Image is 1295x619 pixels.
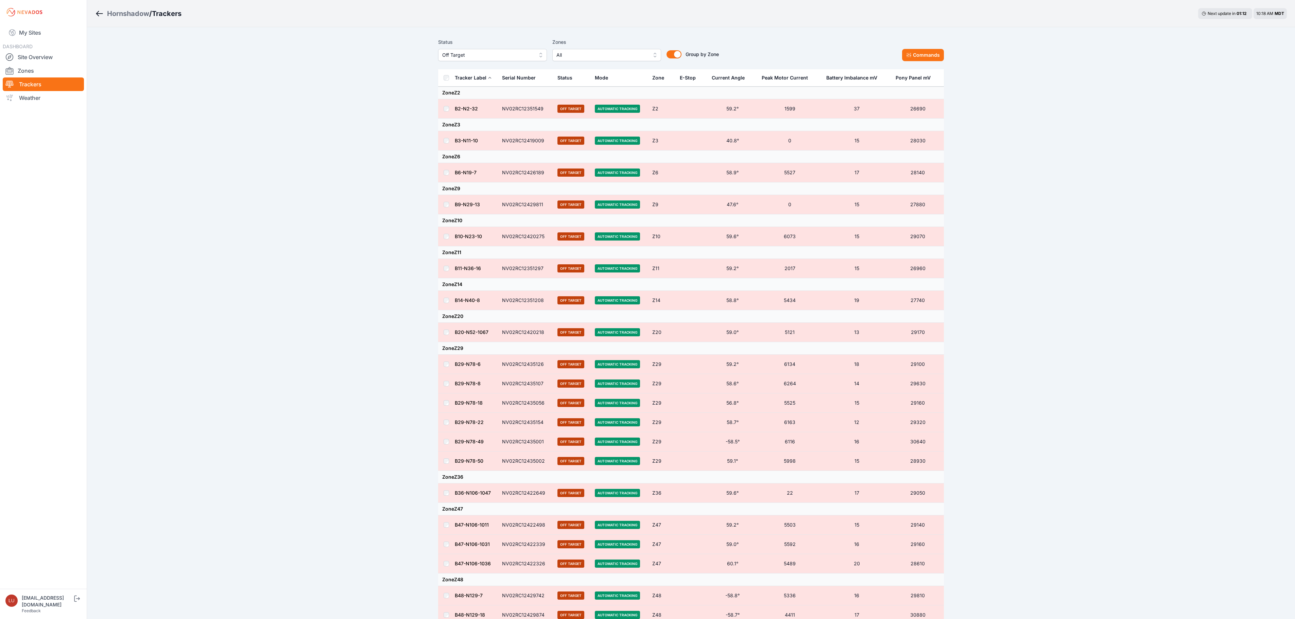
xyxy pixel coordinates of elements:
button: All [552,49,661,61]
td: Z11 [648,259,676,278]
td: 5998 [758,452,822,471]
button: Mode [595,70,614,86]
span: Off Target [557,418,584,426]
button: Commands [902,49,944,61]
td: 30640 [892,432,944,452]
a: B6-N19-7 [455,170,477,175]
td: NV02RC12419009 [498,131,553,151]
td: Z29 [648,413,676,432]
a: B2-N2-32 [455,106,478,111]
span: Automatic Tracking [595,540,640,548]
td: Z48 [648,586,676,605]
td: Zone Z9 [438,182,944,195]
td: NV02RC12435001 [498,432,553,452]
div: 01 : 12 [1237,11,1249,16]
span: Automatic Tracking [595,232,640,241]
button: Pony Panel mV [896,70,936,86]
td: Zone Z36 [438,471,944,483]
td: NV02RC12435126 [498,355,553,374]
td: 29160 [892,393,944,413]
span: Automatic Tracking [595,489,640,497]
span: Off Target [557,105,584,113]
div: Zone [652,74,664,81]
td: 28930 [892,452,944,471]
td: -58.5° [708,432,758,452]
td: 14 [822,374,892,393]
td: 16 [822,432,892,452]
td: 5592 [758,535,822,554]
td: 5525 [758,393,822,413]
td: 1599 [758,99,822,119]
td: 58.7° [708,413,758,432]
td: 20 [822,554,892,573]
td: Zone Z14 [438,278,944,291]
td: 59.2° [708,99,758,119]
td: NV02RC12420275 [498,227,553,246]
td: 58.8° [708,291,758,310]
td: 59.6° [708,227,758,246]
label: Zones [552,38,661,46]
td: Z29 [648,374,676,393]
span: Off Target [442,51,533,59]
td: 18 [822,355,892,374]
span: Off Target [557,611,584,619]
a: B11-N36-16 [455,265,481,271]
td: 15 [822,195,892,214]
td: 29320 [892,413,944,432]
span: Off Target [557,591,584,600]
span: Automatic Tracking [595,328,640,336]
span: Off Target [557,200,584,209]
td: 27880 [892,195,944,214]
div: Serial Number [502,74,536,81]
td: Z47 [648,535,676,554]
td: 27740 [892,291,944,310]
td: 40.8° [708,131,758,151]
a: B48-N129-7 [455,593,483,598]
td: 6134 [758,355,822,374]
td: 22 [758,483,822,503]
td: Z47 [648,515,676,535]
span: Off Target [557,379,584,388]
a: Site Overview [3,50,84,64]
span: Automatic Tracking [595,137,640,145]
div: Tracker Label [455,74,486,81]
a: B47-N106-1031 [455,541,490,547]
span: Automatic Tracking [595,457,640,465]
span: Off Target [557,540,584,548]
td: 26960 [892,259,944,278]
a: B29-N78-22 [455,419,484,425]
td: 17 [822,163,892,182]
span: Automatic Tracking [595,296,640,304]
span: Off Target [557,521,584,529]
a: My Sites [3,24,84,41]
a: Feedback [22,608,41,613]
h3: Trackers [152,9,182,18]
td: Zone Z10 [438,214,944,227]
span: Off Target [557,489,584,497]
td: NV02RC12422339 [498,535,553,554]
td: NV02RC12429742 [498,586,553,605]
td: 19 [822,291,892,310]
td: NV02RC12422649 [498,483,553,503]
td: Z10 [648,227,676,246]
td: 15 [822,227,892,246]
td: 60.1° [708,554,758,573]
td: NV02RC12429811 [498,195,553,214]
td: Zone Z20 [438,310,944,323]
span: Automatic Tracking [595,200,640,209]
td: 5503 [758,515,822,535]
a: Weather [3,91,84,105]
td: NV02RC12435056 [498,393,553,413]
td: 5434 [758,291,822,310]
td: 16 [822,535,892,554]
td: 37 [822,99,892,119]
td: 13 [822,323,892,342]
td: 47.6° [708,195,758,214]
div: Current Angle [712,74,745,81]
td: 58.9° [708,163,758,182]
button: Tracker Label [455,70,492,86]
td: NV02RC12351297 [498,259,553,278]
td: NV02RC12426189 [498,163,553,182]
button: Zone [652,70,670,86]
td: Z29 [648,355,676,374]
